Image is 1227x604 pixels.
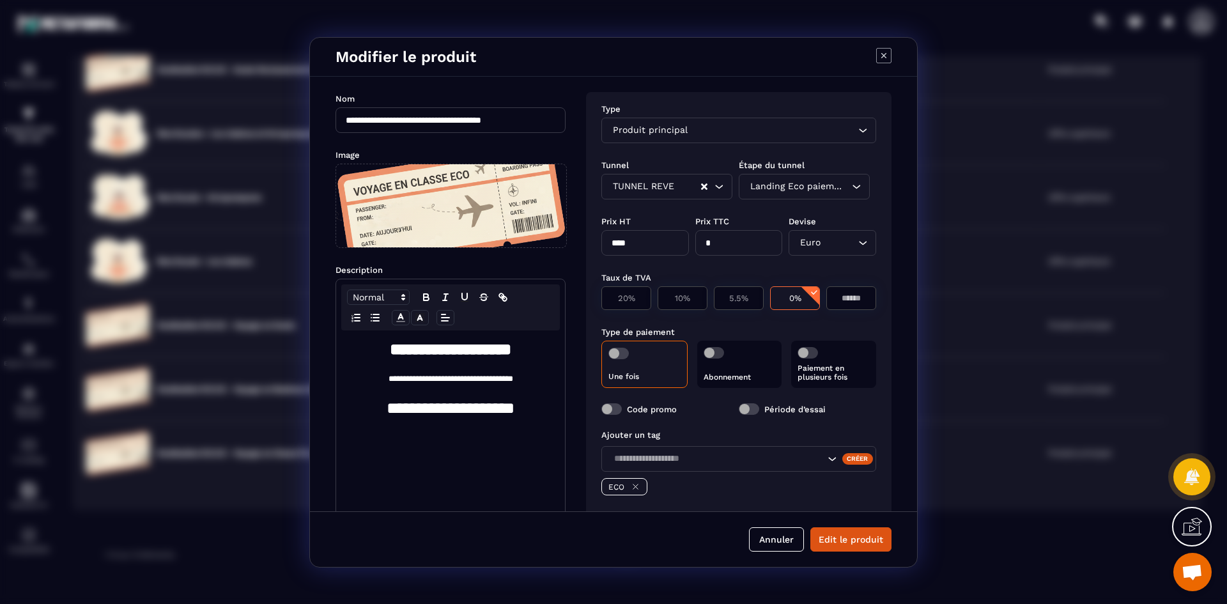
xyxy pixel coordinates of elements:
label: Type [601,104,621,114]
p: 5.5% [721,293,757,303]
p: 0% [777,293,813,303]
input: Search for option [690,123,855,137]
label: Période d’essai [764,404,826,414]
p: 10% [665,293,700,303]
h4: Modifier le produit [336,48,476,66]
button: Clear Selected [701,182,707,191]
div: Search for option [601,118,876,143]
p: ECO [608,482,624,491]
button: Edit le produit [810,527,891,552]
input: Search for option [677,180,700,194]
input: Search for option [848,180,849,194]
label: Description [336,265,383,275]
label: Devise [789,217,816,226]
div: Créer [842,453,874,464]
div: Search for option [601,446,876,472]
div: Search for option [601,174,732,199]
div: Search for option [789,230,876,256]
div: Ouvrir le chat [1173,553,1212,591]
label: Nom [336,94,355,104]
p: 20% [608,293,644,303]
p: Abonnement [704,373,776,382]
label: Étape du tunnel [739,160,805,170]
label: Prix HT [601,217,631,226]
label: Tunnel [601,160,629,170]
div: Search for option [739,174,870,199]
input: Search for option [610,452,824,466]
label: Code promo [627,404,677,414]
label: Type de paiement [601,327,675,337]
label: Ajouter un tag [601,430,660,440]
p: Une fois [608,372,681,381]
p: Paiement en plusieurs fois [798,364,870,382]
input: Search for option [823,236,855,250]
span: Euro [797,236,823,250]
label: Prix TTC [695,217,729,226]
label: Taux de TVA [601,273,651,283]
span: Landing Eco paiement [747,180,848,194]
label: Image [336,150,360,160]
span: Produit principal [610,123,690,137]
span: TUNNEL REVE [610,180,677,194]
button: Annuler [749,527,804,552]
